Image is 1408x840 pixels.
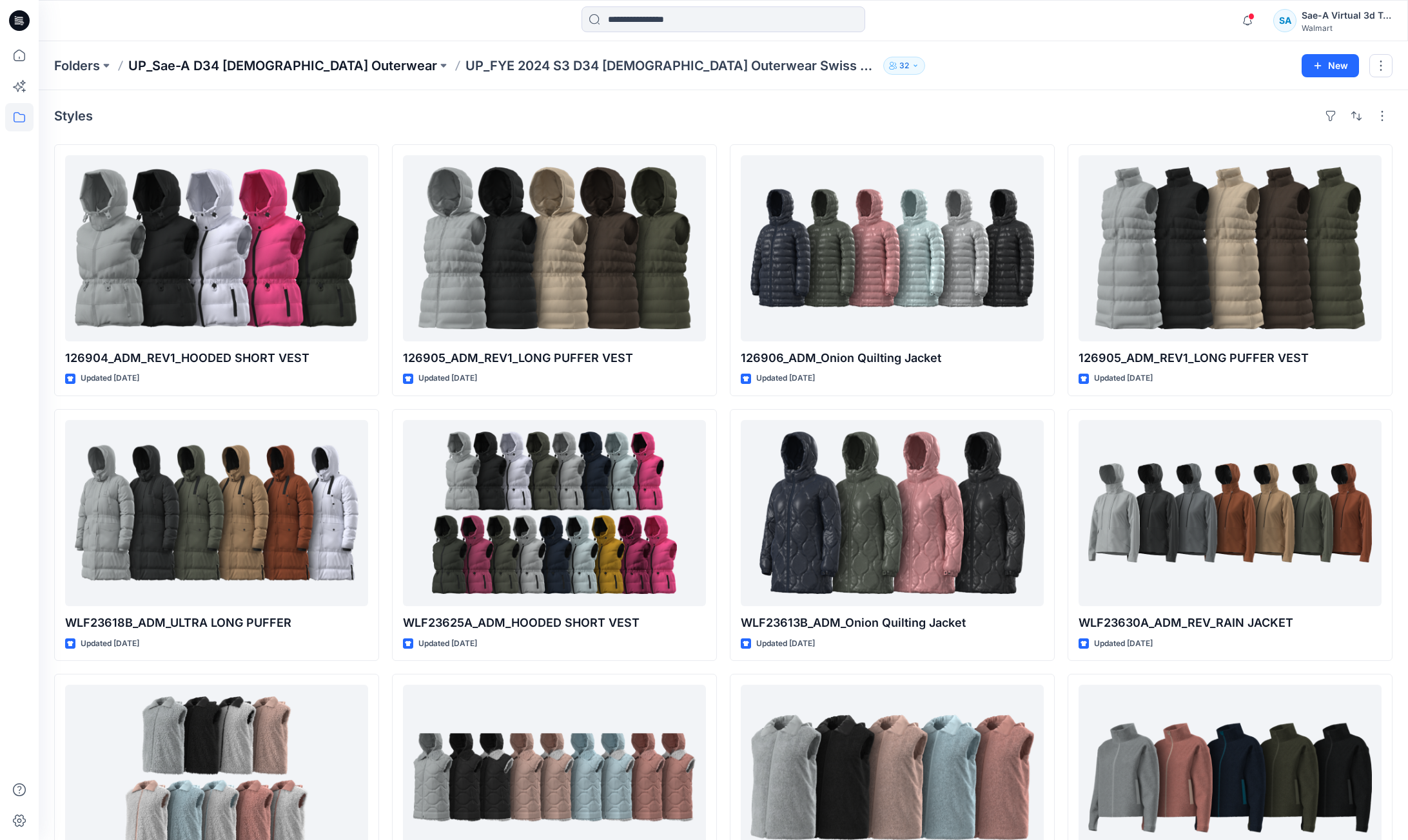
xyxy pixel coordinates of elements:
[65,155,368,341] a: 126904_ADM_REV1_HOODED SHORT VEST
[1273,9,1296,32] div: SA
[1079,614,1382,632] p: WLF23630A_ADM_REV_RAIN JACKET
[128,57,437,75] a: UP_Sae-A D34 [DEMOGRAPHIC_DATA] Outerwear
[883,57,925,75] button: 32
[1094,372,1153,385] p: Updated [DATE]
[54,57,100,75] a: Folders
[418,372,477,385] p: Updated [DATE]
[465,57,878,75] p: UP_FYE 2024 S3 D34 [DEMOGRAPHIC_DATA] Outerwear Swiss Tech Sae-A
[65,349,368,367] p: 126904_ADM_REV1_HOODED SHORT VEST
[65,420,368,606] a: WLF23618B_ADM_ULTRA LONG PUFFER
[1079,420,1382,606] a: WLF23630A_ADM_REV_RAIN JACKET
[81,637,139,651] p: Updated [DATE]
[741,349,1044,367] p: 126906_ADM_Onion Quilting Jacket
[741,155,1044,341] a: 126906_ADM_Onion Quilting Jacket
[418,637,477,651] p: Updated [DATE]
[741,614,1044,632] p: WLF23613B_ADM_Onion Quilting Jacket
[403,420,706,606] a: WLF23625A_ADM_HOODED SHORT VEST
[756,637,815,651] p: Updated [DATE]
[65,614,368,632] p: WLF23618B_ADM_ULTRA LONG PUFFER
[403,155,706,341] a: 126905_ADM_REV1_LONG PUFFER VEST
[1302,23,1392,33] div: Walmart
[403,614,706,632] p: WLF23625A_ADM_HOODED SHORT VEST
[1079,155,1382,341] a: 126905_ADM_REV1_LONG PUFFER VEST
[1302,54,1359,77] button: New
[1094,637,1153,651] p: Updated [DATE]
[899,59,909,73] p: 32
[403,349,706,367] p: 126905_ADM_REV1_LONG PUFFER VEST
[756,372,815,385] p: Updated [DATE]
[1302,8,1392,23] div: Sae-A Virtual 3d Team
[54,108,93,124] h4: Styles
[1079,349,1382,367] p: 126905_ADM_REV1_LONG PUFFER VEST
[741,420,1044,606] a: WLF23613B_ADM_Onion Quilting Jacket
[81,372,139,385] p: Updated [DATE]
